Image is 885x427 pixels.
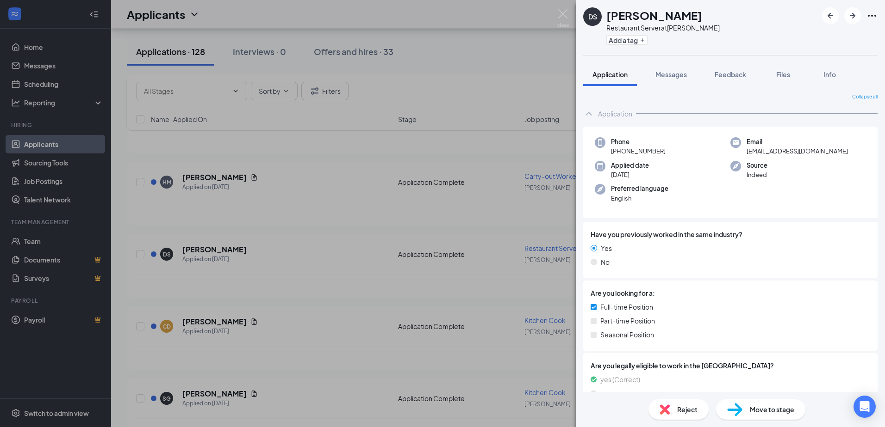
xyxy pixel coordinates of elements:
span: [EMAIL_ADDRESS][DOMAIN_NAME] [747,146,848,156]
span: Applied date [611,161,649,170]
div: Application [598,109,632,118]
button: ArrowRight [844,7,861,24]
span: English [611,194,668,203]
span: [DATE] [611,170,649,179]
span: Reject [677,404,698,415]
span: Feedback [715,70,746,79]
span: no [600,388,608,398]
span: Have you previously worked in the same industry? [591,229,742,239]
div: Open Intercom Messenger [854,396,876,418]
span: Email [747,137,848,146]
div: Restaurant Server at [PERSON_NAME] [606,23,720,32]
span: Part-time Position [600,316,655,326]
span: Full-time Position [600,302,653,312]
span: Are you looking for a: [591,288,655,298]
button: ArrowLeftNew [822,7,839,24]
svg: Plus [640,37,645,43]
span: Application [592,70,628,79]
div: DS [588,12,597,21]
span: Files [776,70,790,79]
h1: [PERSON_NAME] [606,7,702,23]
span: Seasonal Position [600,329,654,340]
svg: Ellipses [866,10,878,21]
span: Source [747,161,767,170]
button: PlusAdd a tag [606,35,648,45]
span: Indeed [747,170,767,179]
span: Are you legally eligible to work in the [GEOGRAPHIC_DATA]? [591,360,870,371]
span: Phone [611,137,666,146]
svg: ArrowRight [847,10,858,21]
span: Preferred language [611,184,668,193]
svg: ArrowLeftNew [825,10,836,21]
span: Collapse all [852,93,878,101]
span: Messages [655,70,687,79]
span: Yes [601,243,612,253]
span: Move to stage [750,404,794,415]
span: [PHONE_NUMBER] [611,146,666,156]
span: Info [823,70,836,79]
span: yes (Correct) [600,374,640,384]
span: No [601,257,610,267]
svg: ChevronUp [583,108,594,119]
